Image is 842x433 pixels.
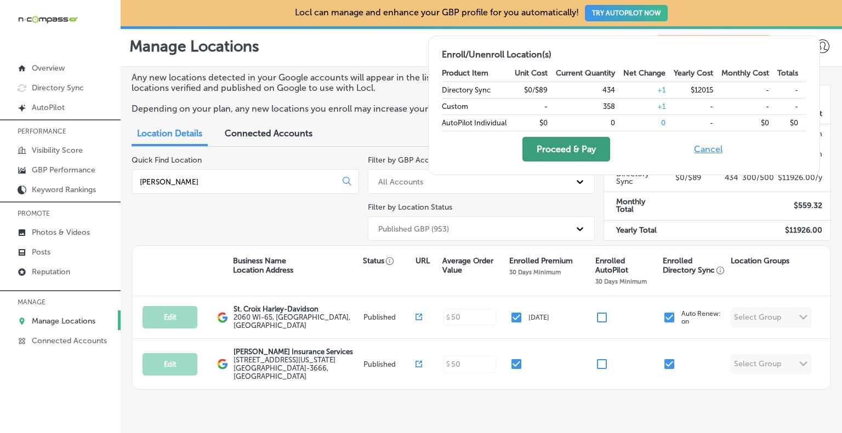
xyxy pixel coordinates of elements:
[721,114,777,131] td: $0
[442,98,515,114] td: Custom
[132,155,202,165] label: Quick Find Location
[32,228,90,237] p: Photos & Videos
[233,256,293,275] p: Business Name Location Address
[442,114,515,131] td: AutoPilot Individual
[777,114,806,131] td: $0
[234,356,361,380] label: [STREET_ADDRESS][US_STATE] [GEOGRAPHIC_DATA]-3666, [GEOGRAPHIC_DATA]
[649,35,778,57] span: Keyword Ranking Credits: 720
[225,128,312,138] span: Connected Accounts
[137,128,202,138] span: Location Details
[378,177,423,186] div: All Accounts
[604,220,665,240] td: Yearly Total
[32,316,95,326] p: Manage Locations
[32,83,84,93] p: Directory Sync
[442,65,515,82] th: Product Item
[515,98,556,114] td: -
[217,312,228,323] img: logo
[217,359,228,370] img: logo
[721,65,777,82] th: Monthly Cost
[378,224,449,233] div: Published GBP (953)
[32,185,96,194] p: Keyword Rankings
[721,82,777,98] td: -
[674,65,721,82] th: Yearly Cost
[32,103,65,112] p: AutoPilot
[775,220,830,240] td: $ 11926.00
[585,5,668,21] button: TRY AUTOPILOT NOW
[702,164,738,192] td: 434
[623,98,674,114] td: + 1
[777,82,806,98] td: -
[522,137,610,161] button: Proceed & Pay
[515,114,556,131] td: $0
[139,177,334,187] input: All Locations
[623,65,674,82] th: Net Change
[442,82,515,98] td: Directory Sync
[556,65,623,82] th: Current Quantity
[595,278,647,285] p: 30 Days Minimum
[442,49,806,60] h2: Enroll/Unenroll Location(s)
[32,165,95,175] p: GBP Performance
[721,98,777,114] td: -
[18,14,78,25] img: 660ab0bf-5cc7-4cb8-ba1c-48b5ae0f18e60NCTV_CLogo_TV_Black_-500x88.png
[674,114,721,131] td: -
[556,98,623,114] td: 358
[32,146,83,155] p: Visibility Score
[132,72,586,93] p: Any new locations detected in your Google accounts will appear in the list below. Please note you...
[775,192,830,220] td: $ 559.32
[681,310,721,325] p: Auto Renew: on
[595,256,658,275] p: Enrolled AutoPilot
[32,267,70,276] p: Reputation
[691,137,726,161] button: Cancel
[234,313,361,330] label: 2060 WI-65 , [GEOGRAPHIC_DATA], [GEOGRAPHIC_DATA]
[663,256,725,275] p: Enrolled Directory Sync
[556,82,623,98] td: 434
[674,82,721,98] td: $12015
[674,98,721,114] td: -
[777,98,806,114] td: -
[623,114,674,131] td: 0
[442,256,504,275] p: Average Order Value
[515,82,556,98] td: $0/$89
[363,360,416,368] p: Published
[623,82,674,98] td: + 1
[234,348,361,356] p: [PERSON_NAME] Insurance Services
[509,268,561,276] p: 30 Days Minimum
[32,247,50,257] p: Posts
[32,336,107,345] p: Connected Accounts
[604,192,665,220] td: Monthly Total
[143,306,197,328] button: Edit
[143,353,197,376] button: Edit
[234,305,361,313] p: St. Croix Harley-Davidson
[416,256,430,265] p: URL
[129,37,259,55] p: Manage Locations
[775,164,830,192] td: $ 11926.00 /y
[368,155,446,165] label: Filter by GBP Account
[604,164,665,192] td: Directory Sync
[528,314,549,321] p: [DATE]
[738,164,775,192] td: 300/500
[777,65,806,82] th: Totals
[665,164,702,192] td: $0/$89
[731,256,789,265] p: Location Groups
[509,256,573,265] p: Enrolled Premium
[515,65,556,82] th: Unit Cost
[368,203,452,212] label: Filter by Location Status
[132,103,586,114] p: Depending on your plan, any new locations you enroll may increase your monthly subscription costs.
[32,63,65,73] p: Overview
[363,256,415,265] p: Status
[363,313,416,321] p: Published
[556,114,623,131] td: 0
